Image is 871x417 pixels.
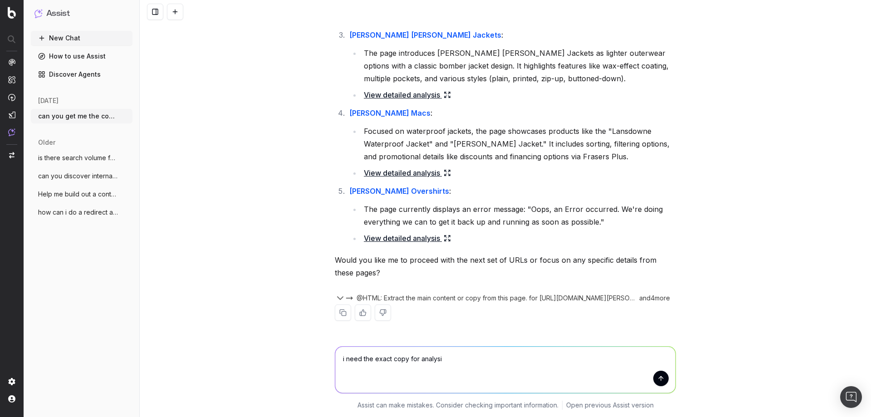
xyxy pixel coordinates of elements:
a: Open previous Assist version [566,401,654,410]
li: The page currently displays an error message: "Oops, an Error occurred. We're doing everything we... [361,203,676,228]
span: [DATE] [38,96,59,105]
li: : [347,29,676,101]
p: Assist can make mistakes. Consider checking important information. [357,401,558,410]
span: is there search volume for cp company ha [38,153,118,162]
li: : [347,185,676,245]
a: Discover Agents [31,67,132,82]
textarea: i need the exact copy for analys [335,347,675,393]
button: Help me build out a content calendar sta [31,187,132,201]
button: can you discover internal linking opport [31,169,132,183]
span: older [38,138,55,147]
img: Assist [34,9,43,18]
li: The page introduces [PERSON_NAME] [PERSON_NAME] Jackets as lighter outerwear options with a class... [361,47,676,85]
button: New Chat [31,31,132,45]
img: Intelligence [8,76,15,83]
button: @HTML: Extract the main content or copy from this page. for [URL][DOMAIN_NAME][PERSON_NAME] [346,294,635,303]
a: View detailed analysis [364,232,451,245]
img: Assist [8,128,15,136]
span: Help me build out a content calendar sta [38,190,118,199]
a: [PERSON_NAME] [PERSON_NAME] Jackets [349,30,501,39]
button: can you get me the copy from a list of u [31,109,132,123]
img: Switch project [9,152,15,158]
span: how can i do a redirect audit to show th [38,208,118,217]
h1: Assist [46,7,70,20]
a: [PERSON_NAME] Macs [349,108,431,118]
li: Focused on waterproof jackets, the page showcases products like the "Lansdowne Waterproof Jacket"... [361,125,676,163]
div: Open Intercom Messenger [840,386,862,408]
span: can you get me the copy from a list of u [38,112,118,121]
img: My account [8,395,15,402]
a: View detailed analysis [364,167,451,179]
img: Setting [8,378,15,385]
p: Would you like me to proceed with the next set of URLs or focus on any specific details from thes... [335,254,676,279]
img: Studio [8,111,15,118]
div: and 4 more [635,294,676,303]
button: is there search volume for cp company ha [31,151,132,165]
a: [PERSON_NAME] Overshirts [349,186,449,196]
img: Botify logo [8,7,16,19]
a: How to use Assist [31,49,132,64]
img: Analytics [8,59,15,66]
img: Activation [8,93,15,101]
button: how can i do a redirect audit to show th [31,205,132,220]
li: : [347,107,676,179]
span: @HTML: Extract the main content or copy from this page. for [URL][DOMAIN_NAME][PERSON_NAME] [357,294,635,303]
a: View detailed analysis [364,88,451,101]
button: Assist [34,7,129,20]
span: can you discover internal linking opport [38,172,118,181]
